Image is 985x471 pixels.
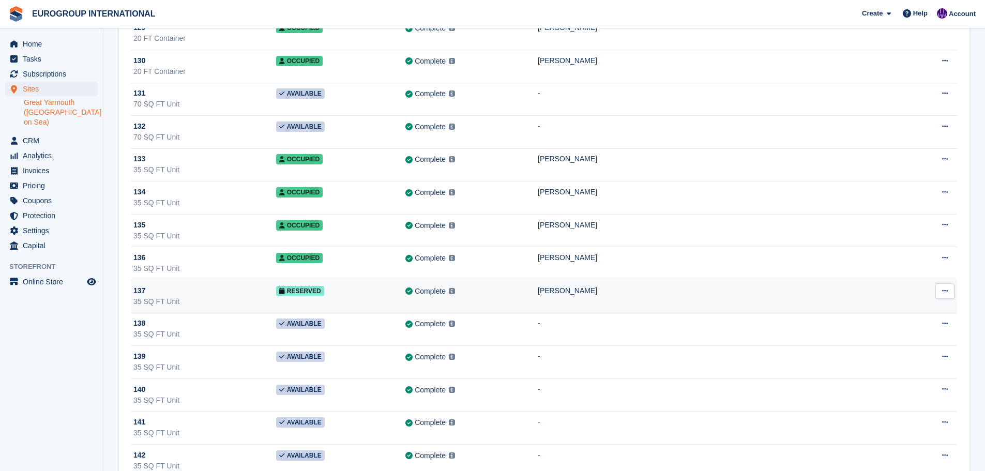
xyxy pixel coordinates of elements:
span: Occupied [276,253,323,263]
div: Complete [415,88,446,99]
span: Occupied [276,187,323,197]
span: Occupied [276,23,323,33]
span: Capital [23,238,85,253]
span: 141 [133,417,145,428]
span: 135 [133,220,145,231]
span: Home [23,37,85,51]
span: 130 [133,55,145,66]
span: Help [913,8,928,19]
span: 134 [133,187,145,197]
span: Available [276,417,325,428]
span: Subscriptions [23,67,85,81]
div: 70 SQ FT Unit [133,99,276,110]
span: Pricing [23,178,85,193]
a: menu [5,82,98,96]
div: [PERSON_NAME] [538,285,899,296]
img: icon-info-grey-7440780725fd019a000dd9b08b2336e03edf1995a4989e88bcd33f0948082b44.svg [449,222,455,229]
div: Complete [415,154,446,165]
div: Complete [415,385,446,396]
span: Available [276,352,325,362]
img: icon-info-grey-7440780725fd019a000dd9b08b2336e03edf1995a4989e88bcd33f0948082b44.svg [449,90,455,97]
a: menu [5,208,98,223]
div: 70 SQ FT Unit [133,132,276,143]
div: Complete [415,417,446,428]
a: menu [5,148,98,163]
td: - [538,116,899,149]
span: Protection [23,208,85,223]
div: [PERSON_NAME] [538,55,899,66]
div: 35 SQ FT Unit [133,428,276,438]
span: Occupied [276,154,323,164]
img: icon-info-grey-7440780725fd019a000dd9b08b2336e03edf1995a4989e88bcd33f0948082b44.svg [449,387,455,393]
div: Complete [415,187,446,198]
a: menu [5,133,98,148]
div: 35 SQ FT Unit [133,395,276,406]
td: - [538,83,899,116]
span: 137 [133,285,145,296]
div: 35 SQ FT Unit [133,231,276,241]
span: Invoices [23,163,85,178]
div: Complete [415,253,446,264]
a: menu [5,238,98,253]
a: menu [5,223,98,238]
img: Calvin Tickner [937,8,947,19]
span: 131 [133,88,145,99]
div: Complete [415,56,446,67]
div: Complete [415,352,446,362]
img: icon-info-grey-7440780725fd019a000dd9b08b2336e03edf1995a4989e88bcd33f0948082b44.svg [449,452,455,459]
td: - [538,313,899,346]
span: Available [276,450,325,461]
span: 142 [133,450,145,461]
div: 35 SQ FT Unit [133,263,276,274]
img: icon-info-grey-7440780725fd019a000dd9b08b2336e03edf1995a4989e88bcd33f0948082b44.svg [449,321,455,327]
div: Complete [415,121,446,132]
span: Storefront [9,262,103,272]
img: icon-info-grey-7440780725fd019a000dd9b08b2336e03edf1995a4989e88bcd33f0948082b44.svg [449,25,455,31]
img: icon-info-grey-7440780725fd019a000dd9b08b2336e03edf1995a4989e88bcd33f0948082b44.svg [449,124,455,130]
span: Account [949,9,976,19]
img: icon-info-grey-7440780725fd019a000dd9b08b2336e03edf1995a4989e88bcd33f0948082b44.svg [449,156,455,162]
div: 35 SQ FT Unit [133,362,276,373]
a: Preview store [85,276,98,288]
span: Sites [23,82,85,96]
div: 35 SQ FT Unit [133,197,276,208]
img: icon-info-grey-7440780725fd019a000dd9b08b2336e03edf1995a4989e88bcd33f0948082b44.svg [449,189,455,195]
div: 35 SQ FT Unit [133,296,276,307]
span: 132 [133,121,145,132]
span: 136 [133,252,145,263]
div: Complete [415,220,446,231]
div: Complete [415,23,446,34]
div: [PERSON_NAME] [538,220,899,231]
a: menu [5,52,98,66]
span: Settings [23,223,85,238]
a: EUROGROUP INTERNATIONAL [28,5,160,22]
div: 20 FT Container [133,66,276,77]
span: 133 [133,154,145,164]
span: Reserved [276,286,324,296]
td: - [538,378,899,412]
span: 138 [133,318,145,329]
img: icon-info-grey-7440780725fd019a000dd9b08b2336e03edf1995a4989e88bcd33f0948082b44.svg [449,58,455,64]
div: 20 FT Container [133,33,276,44]
span: CRM [23,133,85,148]
span: Occupied [276,56,323,66]
span: Online Store [23,275,85,289]
img: icon-info-grey-7440780725fd019a000dd9b08b2336e03edf1995a4989e88bcd33f0948082b44.svg [449,419,455,426]
span: Tasks [23,52,85,66]
div: [PERSON_NAME] [538,154,899,164]
div: Complete [415,450,446,461]
img: icon-info-grey-7440780725fd019a000dd9b08b2336e03edf1995a4989e88bcd33f0948082b44.svg [449,255,455,261]
td: - [538,346,899,379]
img: icon-info-grey-7440780725fd019a000dd9b08b2336e03edf1995a4989e88bcd33f0948082b44.svg [449,354,455,360]
div: [PERSON_NAME] [538,187,899,197]
span: Available [276,385,325,395]
a: Great Yarmouth ([GEOGRAPHIC_DATA] on Sea) [24,98,98,127]
a: menu [5,163,98,178]
div: Complete [415,318,446,329]
div: 35 SQ FT Unit [133,164,276,175]
img: icon-info-grey-7440780725fd019a000dd9b08b2336e03edf1995a4989e88bcd33f0948082b44.svg [449,288,455,294]
div: [PERSON_NAME] [538,252,899,263]
a: menu [5,275,98,289]
td: - [538,412,899,445]
span: Occupied [276,220,323,231]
